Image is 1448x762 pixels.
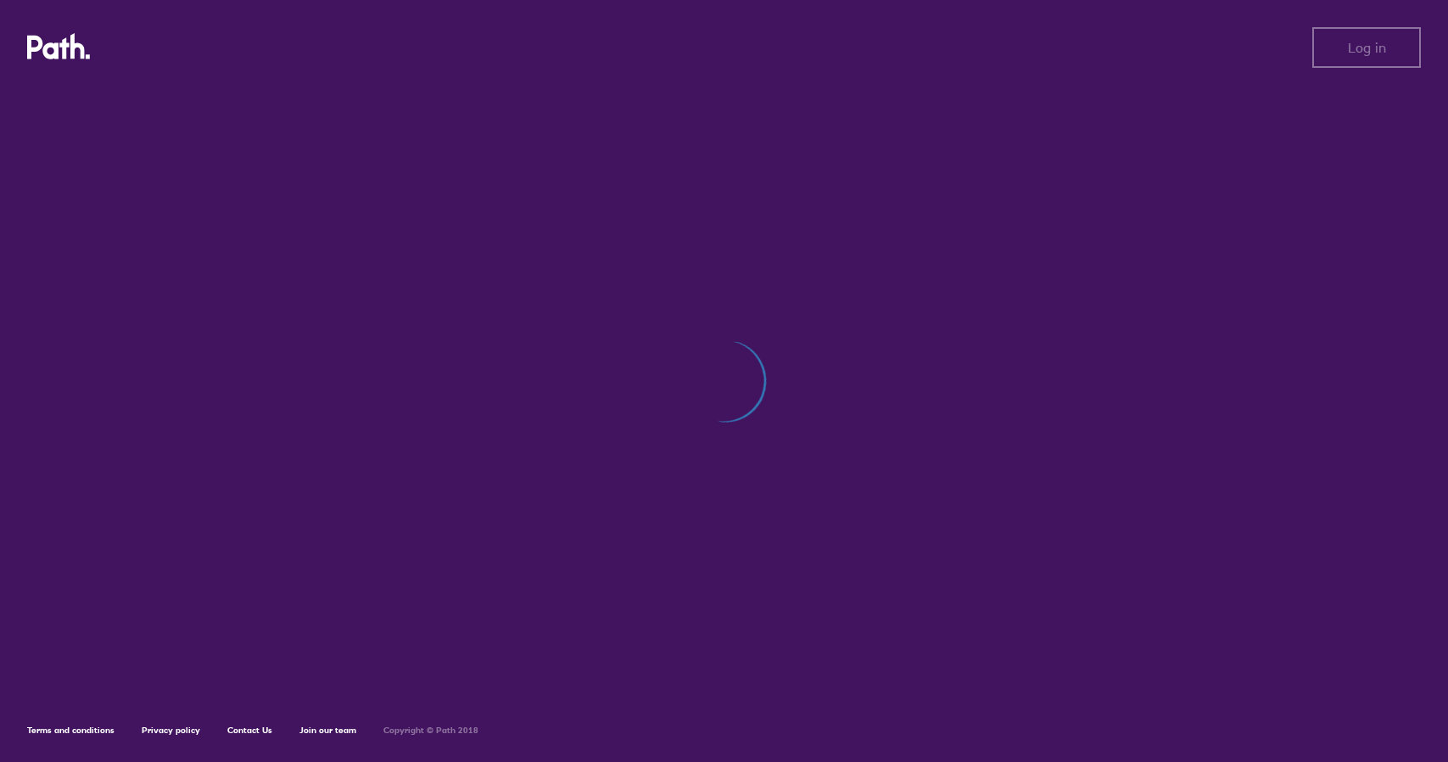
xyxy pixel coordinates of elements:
[1312,27,1421,68] button: Log in
[383,726,478,736] h6: Copyright © Path 2018
[142,725,200,736] a: Privacy policy
[27,725,115,736] a: Terms and conditions
[227,725,272,736] a: Contact Us
[299,725,356,736] a: Join our team
[1348,40,1386,55] span: Log in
